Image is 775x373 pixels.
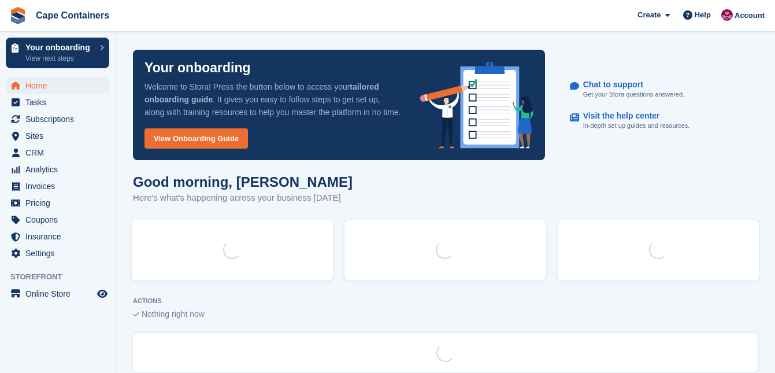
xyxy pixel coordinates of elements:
span: Storefront [10,271,115,283]
p: Visit the help center [583,111,681,121]
img: Matt Dollisson [721,9,733,21]
img: onboarding-info-6c161a55d2c0e0a8cae90662b2fe09162a5109e8cc188191df67fb4f79e88e88.svg [420,62,533,149]
a: menu [6,128,109,144]
a: Chat to support Get your Stora questions answered. [570,74,747,106]
a: menu [6,212,109,228]
span: Analytics [25,161,95,178]
span: Insurance [25,228,95,245]
span: Tasks [25,94,95,110]
p: Here's what's happening across your business [DATE] [133,191,353,205]
a: Your onboarding View next steps [6,38,109,68]
a: Cape Containers [31,6,114,25]
p: View next steps [25,53,94,64]
span: Online Store [25,286,95,302]
span: Create [637,9,661,21]
a: menu [6,195,109,211]
span: CRM [25,145,95,161]
a: View Onboarding Guide [144,128,248,149]
span: Subscriptions [25,111,95,127]
span: Help [695,9,711,21]
p: Get your Stora questions answered. [583,90,684,99]
a: menu [6,94,109,110]
span: Account [735,10,765,21]
span: Sites [25,128,95,144]
img: blank_slate_check_icon-ba018cac091ee9be17c0a81a6c232d5eb81de652e7a59be601be346b1b6ddf79.svg [133,312,139,317]
a: menu [6,77,109,94]
p: ACTIONS [133,297,758,305]
a: menu [6,145,109,161]
p: Welcome to Stora! Press the button below to access your . It gives you easy to follow steps to ge... [144,80,402,119]
a: Visit the help center In-depth set up guides and resources. [570,105,747,136]
p: Your onboarding [144,61,251,75]
a: menu [6,111,109,127]
a: menu [6,245,109,261]
p: In-depth set up guides and resources. [583,121,690,131]
a: menu [6,228,109,245]
span: Settings [25,245,95,261]
span: Pricing [25,195,95,211]
a: menu [6,178,109,194]
span: Coupons [25,212,95,228]
p: Chat to support [583,80,675,90]
span: Home [25,77,95,94]
a: menu [6,286,109,302]
a: menu [6,161,109,178]
a: Preview store [95,287,109,301]
span: Nothing right now [142,309,205,319]
h1: Good morning, [PERSON_NAME] [133,174,353,190]
span: Invoices [25,178,95,194]
p: Your onboarding [25,43,94,51]
img: stora-icon-8386f47178a22dfd0bd8f6a31ec36ba5ce8667c1dd55bd0f319d3a0aa187defe.svg [9,7,27,24]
